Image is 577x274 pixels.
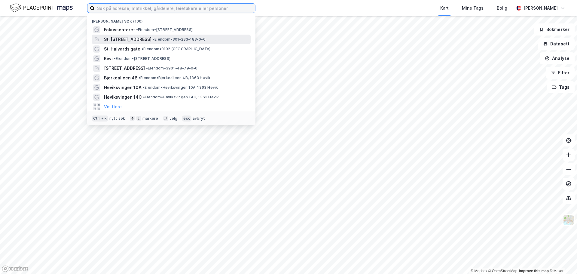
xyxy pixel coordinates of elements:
[136,27,193,32] span: Eiendom • [STREET_ADDRESS]
[534,23,575,35] button: Bokmerker
[488,269,517,273] a: OpenStreetMap
[114,56,116,61] span: •
[193,116,205,121] div: avbryt
[104,103,122,110] button: Vis flere
[146,66,148,70] span: •
[462,5,484,12] div: Mine Tags
[153,37,154,42] span: •
[143,85,145,90] span: •
[104,94,142,101] span: Høviksvingen 14C
[519,269,549,273] a: Improve this map
[440,5,449,12] div: Kart
[104,36,151,43] span: St. [STREET_ADDRESS]
[139,75,140,80] span: •
[182,115,191,122] div: esc
[153,37,206,42] span: Eiendom • 301-233-183-0-0
[104,74,137,82] span: Bjerkealleen 4B
[146,66,198,71] span: Eiendom • 3901-48-79-0-0
[92,115,108,122] div: Ctrl + k
[142,47,210,51] span: Eiendom • 0192 [GEOGRAPHIC_DATA]
[104,65,145,72] span: [STREET_ADDRESS]
[109,116,125,121] div: nytt søk
[471,269,487,273] a: Mapbox
[95,4,255,13] input: Søk på adresse, matrikkel, gårdeiere, leietakere eller personer
[87,14,255,25] div: [PERSON_NAME] søk (100)
[143,95,145,99] span: •
[142,116,158,121] div: markere
[524,5,558,12] div: [PERSON_NAME]
[136,27,138,32] span: •
[169,116,178,121] div: velg
[104,26,135,33] span: Fokussenteret
[142,47,143,51] span: •
[114,56,170,61] span: Eiendom • [STREET_ADDRESS]
[104,55,113,62] span: Kiwi
[139,75,210,80] span: Eiendom • Bjerkealleen 4B, 1363 Høvik
[143,85,218,90] span: Eiendom • Høviksvingen 10A, 1363 Høvik
[104,84,142,91] span: Høviksvingen 10A
[143,95,219,100] span: Eiendom • Høviksvingen 14C, 1363 Høvik
[540,52,575,64] button: Analyse
[104,45,140,53] span: St. Halvards gate
[538,38,575,50] button: Datasett
[497,5,507,12] div: Bolig
[10,3,73,13] img: logo.f888ab2527a4732fd821a326f86c7f29.svg
[547,245,577,274] iframe: Chat Widget
[547,81,575,93] button: Tags
[2,265,28,272] a: Mapbox homepage
[546,67,575,79] button: Filter
[563,214,574,226] img: Z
